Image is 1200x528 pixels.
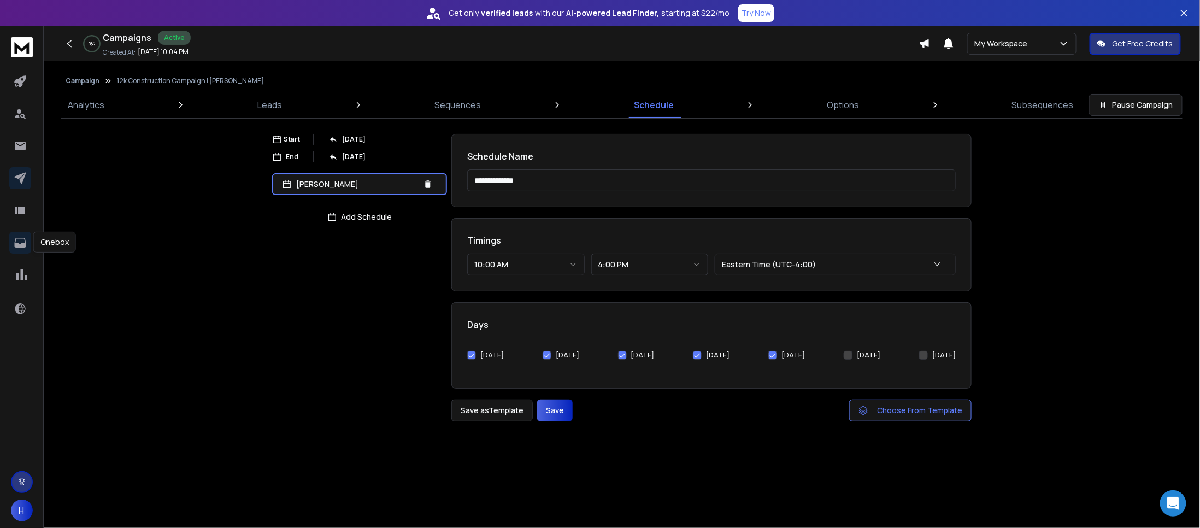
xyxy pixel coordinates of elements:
p: End [286,152,298,161]
button: Campaign [66,77,99,85]
label: [DATE] [631,351,655,360]
h1: Timings [467,234,956,247]
button: H [11,500,33,521]
div: Onebox [33,232,76,253]
p: [DATE] 10:04 PM [138,48,189,56]
p: Eastern Time (UTC-4:00) [722,259,820,270]
p: [PERSON_NAME] [296,179,419,190]
a: Sequences [428,92,488,118]
p: 0 % [89,40,95,47]
div: Active [158,31,191,45]
p: [DATE] [342,152,366,161]
label: [DATE] [932,351,956,360]
button: Try Now [738,4,774,22]
span: Choose From Template [877,405,962,416]
a: Options [820,92,866,118]
p: Created At: [103,48,136,57]
label: [DATE] [556,351,579,360]
a: Leads [251,92,289,118]
h1: Schedule Name [467,150,956,163]
button: Save asTemplate [451,400,533,421]
button: 10:00 AM [467,254,585,275]
a: Schedule [627,92,680,118]
label: [DATE] [480,351,504,360]
p: Get only with our starting at $22/mo [449,8,730,19]
button: Save [537,400,573,421]
p: Leads [257,98,282,112]
button: Get Free Credits [1090,33,1181,55]
button: Choose From Template [849,400,972,421]
p: Start [284,135,301,144]
label: [DATE] [706,351,730,360]
h1: Campaigns [103,31,151,44]
div: Open Intercom Messenger [1160,490,1186,517]
p: Analytics [68,98,104,112]
button: Add Schedule [272,206,447,228]
a: Subsequences [1005,92,1080,118]
a: Analytics [61,92,111,118]
p: My Workspace [974,38,1032,49]
p: Sequences [435,98,481,112]
p: Options [827,98,859,112]
strong: AI-powered Lead Finder, [566,8,659,19]
img: logo [11,37,33,57]
p: Get Free Credits [1113,38,1173,49]
p: Try Now [742,8,771,19]
label: [DATE] [781,351,805,360]
label: [DATE] [857,351,880,360]
h1: Days [467,318,956,331]
button: 4:00 PM [591,254,709,275]
p: Schedule [634,98,674,112]
p: [DATE] [342,135,366,144]
p: Subsequences [1012,98,1074,112]
strong: verified leads [481,8,533,19]
p: 12k Construction Campaign | [PERSON_NAME] [117,77,264,85]
button: Pause Campaign [1089,94,1183,116]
